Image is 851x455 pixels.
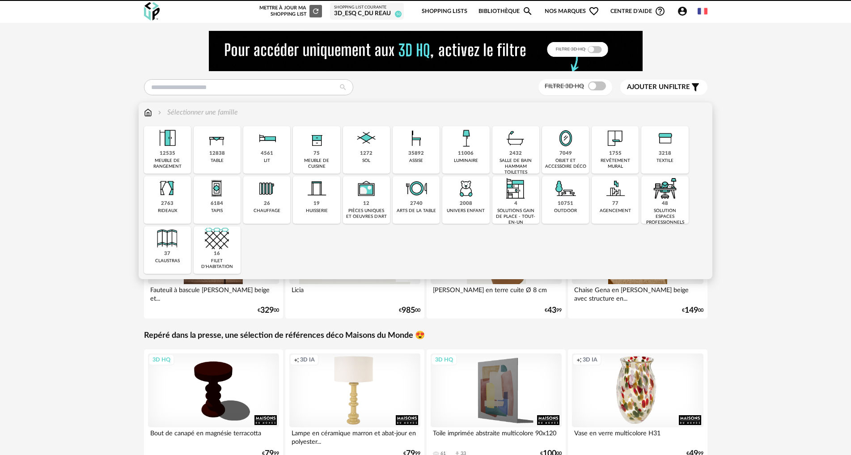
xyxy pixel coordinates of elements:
div: Sélectionner une famille [156,107,238,118]
div: € 00 [258,307,279,314]
div: textile [656,158,673,164]
span: Centre d'aideHelp Circle Outline icon [610,6,665,17]
div: 35892 [408,150,424,157]
div: 4 [514,200,517,207]
img: Meuble%20de%20rangement.png [155,126,179,150]
div: Toile imprimée abstraite multicolore 90x120 [431,427,562,445]
div: salle de bain hammam toilettes [495,158,537,175]
img: ToutEnUn.png [504,176,528,200]
div: 16 [214,251,220,257]
div: univers enfant [447,208,485,214]
div: € 00 [682,307,703,314]
div: 48 [662,200,668,207]
img: NEW%20NEW%20HQ%20NEW_V1.gif [209,31,643,71]
img: Table.png [205,126,229,150]
img: UniversEnfant.png [454,176,478,200]
img: Radiateur.png [255,176,279,200]
span: Account Circle icon [677,6,692,17]
span: Account Circle icon [677,6,688,17]
div: Lampe en céramique marron et abat-jour en polyester... [289,427,421,445]
img: fr [698,6,707,16]
div: 2008 [460,200,472,207]
img: Salle%20de%20bain.png [504,126,528,150]
div: luminaire [454,158,478,164]
div: 26 [264,200,270,207]
div: Vase en verre multicolore H31 [572,427,703,445]
div: Chaise Gena en [PERSON_NAME] beige avec structure en... [572,284,703,302]
img: Luminaire.png [454,126,478,150]
div: 2432 [509,150,522,157]
div: 4561 [261,150,273,157]
div: 12 [363,200,369,207]
div: objet et accessoire déco [545,158,586,170]
div: 7049 [559,150,572,157]
div: 11006 [458,150,474,157]
span: Filtre 3D HQ [545,83,584,89]
div: 37 [164,251,170,257]
div: Licia [289,284,421,302]
span: Heart Outline icon [589,6,599,17]
span: 43 [547,307,556,314]
div: Bout de canapé en magnésie terracotta [148,427,279,445]
span: 985 [402,307,415,314]
div: huisserie [306,208,328,214]
img: Agencement.png [603,176,627,200]
a: Repéré dans la presse, une sélection de références déco Maisons du Monde 😍 [144,331,425,341]
div: 3D HQ [148,354,174,366]
img: ArtTable.png [404,176,428,200]
img: Papier%20peint.png [603,126,627,150]
div: Shopping List courante [334,5,400,10]
img: UniqueOeuvre.png [354,176,378,200]
img: Huiserie.png [305,176,329,200]
div: 77 [612,200,618,207]
div: € 99 [545,307,562,314]
img: svg+xml;base64,PHN2ZyB3aWR0aD0iMTYiIGhlaWdodD0iMTciIHZpZXdCb3g9IjAgMCAxNiAxNyIgZmlsbD0ibm9uZSIgeG... [144,107,152,118]
div: 10751 [558,200,573,207]
img: Textile.png [653,126,677,150]
div: filet d'habitation [196,258,238,270]
div: sol [362,158,370,164]
div: arts de la table [397,208,436,214]
div: 6184 [211,200,223,207]
a: BibliothèqueMagnify icon [478,1,533,22]
span: 3D IA [300,356,315,363]
div: 12535 [160,150,175,157]
span: Refresh icon [312,9,320,13]
div: 75 [313,150,320,157]
img: Miroir.png [554,126,578,150]
span: 149 [685,307,698,314]
div: 2763 [161,200,174,207]
span: Magnify icon [522,6,533,17]
img: Sol.png [354,126,378,150]
div: revêtement mural [594,158,636,170]
div: agencement [600,208,631,214]
div: rideaux [158,208,177,214]
div: tapis [211,208,223,214]
img: Outdoor.png [554,176,578,200]
span: Creation icon [576,356,582,363]
div: 2740 [410,200,423,207]
div: Fauteuil à bascule [PERSON_NAME] beige et... [148,284,279,302]
span: 3D IA [583,356,597,363]
div: lit [264,158,270,164]
div: pièces uniques et oeuvres d'art [346,208,387,220]
div: table [211,158,224,164]
div: € 00 [399,307,420,314]
div: 1272 [360,150,373,157]
span: filtre [627,83,690,92]
span: 50 [395,11,402,17]
span: Ajouter un [627,84,669,90]
div: chauffage [254,208,280,214]
div: Mettre à jour ma Shopping List [258,5,322,17]
div: 3D HQ [431,354,457,366]
a: Shopping List courante 3D_ESQ C_DU REAU 50 [334,5,400,18]
div: 3D_ESQ C_DU REAU [334,10,400,18]
div: solutions gain de place - tout-en-un [495,208,537,225]
div: claustras [155,258,180,264]
div: solution espaces professionnels [644,208,686,225]
span: Nos marques [545,1,599,22]
span: 329 [260,307,274,314]
img: Assise.png [404,126,428,150]
div: meuble de rangement [147,158,188,170]
img: Literie.png [255,126,279,150]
